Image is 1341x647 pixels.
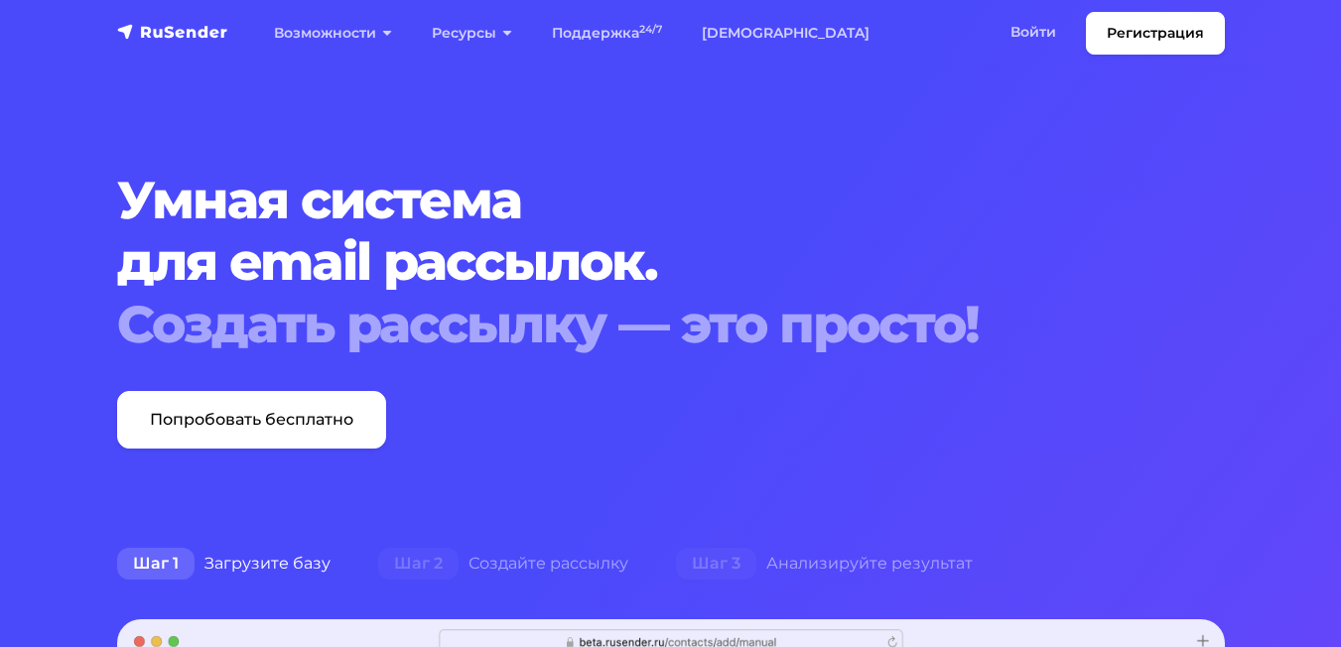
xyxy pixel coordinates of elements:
h1: Умная система для email рассылок. [117,170,1225,355]
div: Загрузите базу [93,544,354,583]
a: Поддержка24/7 [532,13,682,54]
div: Создать рассылку — это просто! [117,294,1225,355]
div: Анализируйте результат [652,544,997,583]
img: RuSender [117,22,228,42]
a: Ресурсы [412,13,532,54]
span: Шаг 3 [676,548,756,580]
a: Возможности [254,13,412,54]
a: Попробовать бесплатно [117,391,386,449]
a: Войти [991,12,1076,53]
span: Шаг 2 [378,548,459,580]
span: Шаг 1 [117,548,195,580]
a: Регистрация [1086,12,1225,55]
sup: 24/7 [639,23,662,36]
a: [DEMOGRAPHIC_DATA] [682,13,889,54]
div: Создайте рассылку [354,544,652,583]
